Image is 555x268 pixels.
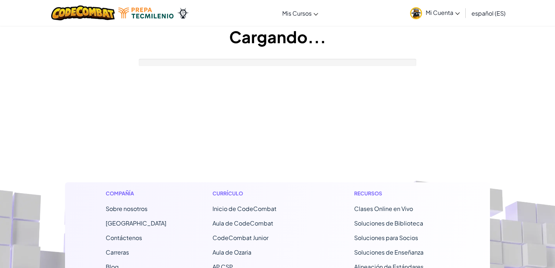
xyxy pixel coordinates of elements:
[410,7,422,19] img: avatar
[106,248,129,256] a: Carreras
[106,190,166,197] h1: Compañía
[106,205,147,212] a: Sobre nosotros
[426,9,460,16] span: Mi Cuenta
[177,8,189,19] img: Ozaria
[468,3,509,23] a: español (ES)
[354,205,413,212] a: Clases Online en Vivo
[106,219,166,227] a: [GEOGRAPHIC_DATA]
[354,219,423,227] a: Soluciones de Biblioteca
[212,219,273,227] a: Aula de CodeCombat
[471,9,506,17] span: español (ES)
[212,190,308,197] h1: Currículo
[279,3,322,23] a: Mis Cursos
[354,190,450,197] h1: Recursos
[282,9,312,17] span: Mis Cursos
[118,8,174,19] img: Tecmilenio logo
[406,1,463,24] a: Mi Cuenta
[212,234,268,241] a: CodeCombat Junior
[212,248,251,256] a: Aula de Ozaria
[106,234,142,241] span: Contáctenos
[354,234,418,241] a: Soluciones para Socios
[212,205,276,212] span: Inicio de CodeCombat
[354,248,424,256] a: Soluciones de Enseñanza
[51,5,115,20] img: CodeCombat logo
